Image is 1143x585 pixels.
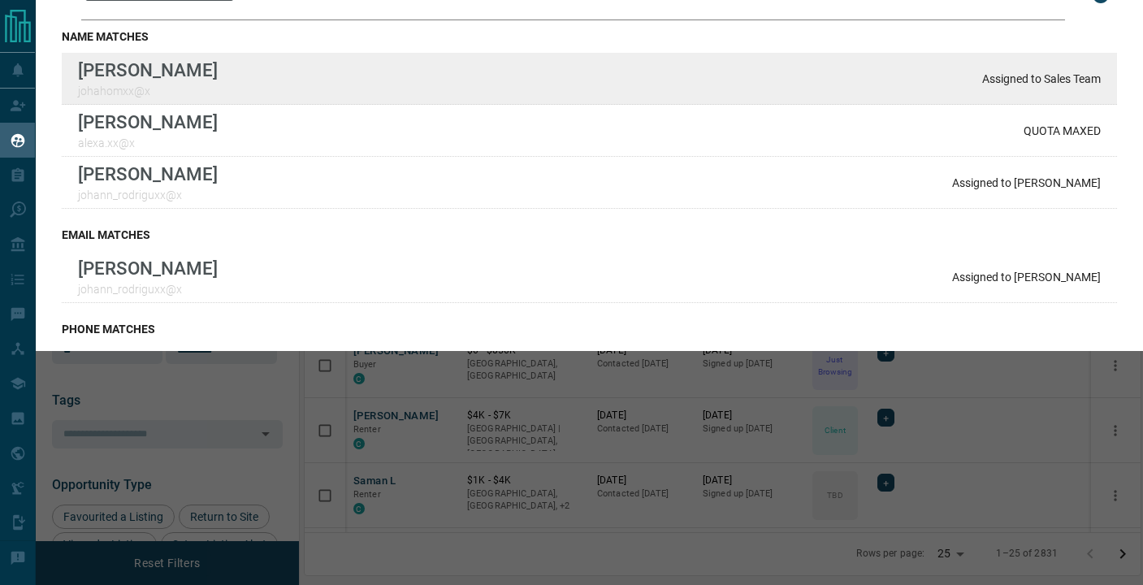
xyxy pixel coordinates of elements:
[78,283,218,296] p: johann_rodriguxx@x
[952,176,1101,189] p: Assigned to [PERSON_NAME]
[62,30,1117,43] h3: name matches
[78,258,218,279] p: [PERSON_NAME]
[78,188,218,201] p: johann_rodriguxx@x
[62,228,1117,241] h3: email matches
[952,271,1101,284] p: Assigned to [PERSON_NAME]
[62,323,1117,336] h3: phone matches
[78,84,218,97] p: johahomxx@x
[982,72,1101,85] p: Assigned to Sales Team
[1024,124,1101,137] p: QUOTA MAXED
[78,136,218,149] p: alexa.xx@x
[78,163,218,184] p: [PERSON_NAME]
[78,111,218,132] p: [PERSON_NAME]
[78,59,218,80] p: [PERSON_NAME]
